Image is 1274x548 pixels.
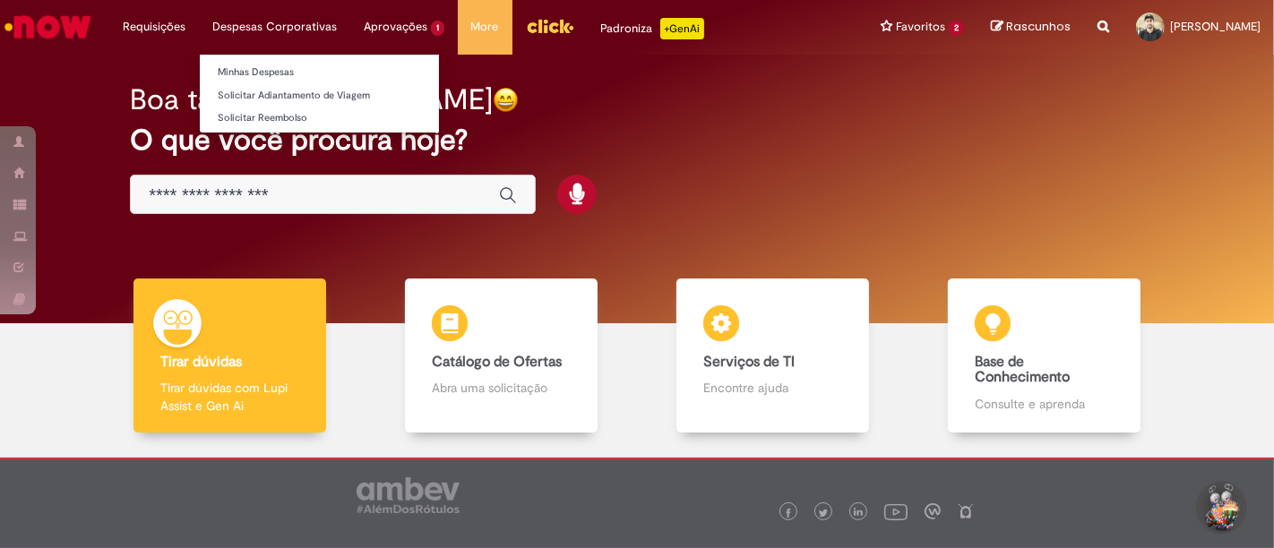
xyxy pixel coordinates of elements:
[975,395,1113,413] p: Consulte e aprenda
[493,87,519,113] img: happy-face.png
[703,353,795,371] b: Serviços de TI
[601,18,704,39] div: Padroniza
[94,278,366,433] a: Tirar dúvidas Tirar dúvidas com Lupi Assist e Gen Ai
[975,353,1070,387] b: Base de Conhecimento
[357,477,460,513] img: logo_footer_ambev_rotulo_gray.png
[896,18,945,36] span: Favoritos
[160,353,242,371] b: Tirar dúvidas
[637,278,908,433] a: Serviços de TI Encontre ajuda
[130,124,1144,156] h2: O que você procura hoje?
[925,503,941,519] img: logo_footer_workplace.png
[958,503,974,519] img: logo_footer_naosei.png
[949,21,964,36] span: 2
[1193,481,1247,535] button: Iniciar Conversa de Suporte
[660,18,704,39] p: +GenAi
[526,13,574,39] img: click_logo_yellow_360x200.png
[854,508,863,518] img: logo_footer_linkedin.png
[200,86,439,106] a: Solicitar Adiantamento de Viagem
[160,379,298,415] p: Tirar dúvidas com Lupi Assist e Gen Ai
[703,379,841,397] p: Encontre ajuda
[364,18,427,36] span: Aprovações
[123,18,185,36] span: Requisições
[471,18,499,36] span: More
[130,84,493,116] h2: Boa tarde, [PERSON_NAME]
[819,509,828,518] img: logo_footer_twitter.png
[884,500,908,523] img: logo_footer_youtube.png
[2,9,94,45] img: ServiceNow
[432,379,570,397] p: Abra uma solicitação
[1006,18,1071,35] span: Rascunhos
[366,278,637,433] a: Catálogo de Ofertas Abra uma solicitação
[200,108,439,128] a: Solicitar Reembolso
[991,19,1071,36] a: Rascunhos
[200,63,439,82] a: Minhas Despesas
[432,353,562,371] b: Catálogo de Ofertas
[212,18,337,36] span: Despesas Corporativas
[199,54,440,133] ul: Despesas Corporativas
[431,21,444,36] span: 1
[1170,19,1261,34] span: [PERSON_NAME]
[784,509,793,518] img: logo_footer_facebook.png
[908,278,1180,433] a: Base de Conhecimento Consulte e aprenda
